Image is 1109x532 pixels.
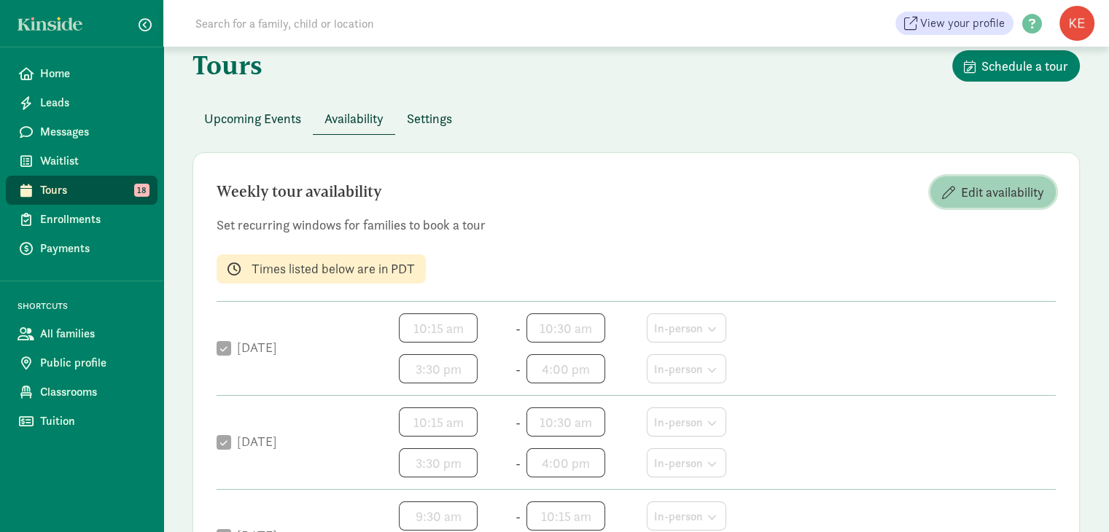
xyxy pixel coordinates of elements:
[217,176,382,208] h2: Weekly tour availability
[6,407,157,436] a: Tuition
[515,412,521,432] span: -
[930,176,1056,208] button: Edit availability
[40,123,146,141] span: Messages
[40,65,146,82] span: Home
[6,205,157,234] a: Enrollments
[526,501,605,531] input: End time
[515,453,521,473] span: -
[40,354,146,372] span: Public profile
[40,152,146,170] span: Waitlist
[952,50,1080,82] button: Schedule a tour
[6,117,157,146] a: Messages
[204,109,301,128] span: Upcoming Events
[6,59,157,88] a: Home
[231,433,277,450] label: [DATE]
[40,181,146,199] span: Tours
[217,216,1056,234] p: Set recurring windows for families to book a tour
[961,182,1044,202] span: Edit availability
[40,211,146,228] span: Enrollments
[40,325,146,343] span: All families
[187,9,596,38] input: Search for a family, child or location
[515,506,521,526] span: -
[40,383,146,401] span: Classrooms
[654,318,719,337] div: In-person
[192,50,262,79] h1: Tours
[252,260,415,278] p: Times listed below are in PDT
[6,348,157,378] a: Public profile
[654,359,719,378] div: In-person
[407,109,452,128] span: Settings
[399,313,478,343] input: Start time
[6,378,157,407] a: Classrooms
[6,176,157,205] a: Tours 18
[981,56,1068,76] span: Schedule a tour
[526,448,605,477] input: End time
[654,412,719,431] div: In-person
[6,234,157,263] a: Payments
[6,146,157,176] a: Waitlist
[920,15,1005,32] span: View your profile
[399,407,478,437] input: Start time
[1036,462,1109,532] iframe: Chat Widget
[526,354,605,383] input: End time
[515,359,521,379] span: -
[399,354,478,383] input: Start time
[324,109,384,128] span: Availability
[313,103,395,134] button: Availability
[40,94,146,112] span: Leads
[654,453,719,472] div: In-person
[399,448,478,477] input: Start time
[231,339,277,356] label: [DATE]
[40,240,146,257] span: Payments
[515,318,521,338] span: -
[654,506,719,525] div: In-person
[40,412,146,430] span: Tuition
[395,103,464,134] button: Settings
[192,103,313,134] button: Upcoming Events
[6,88,157,117] a: Leads
[134,184,149,197] span: 18
[6,319,157,348] a: All families
[526,313,605,343] input: End time
[526,407,605,437] input: End time
[399,501,478,531] input: Start time
[895,12,1013,35] a: View your profile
